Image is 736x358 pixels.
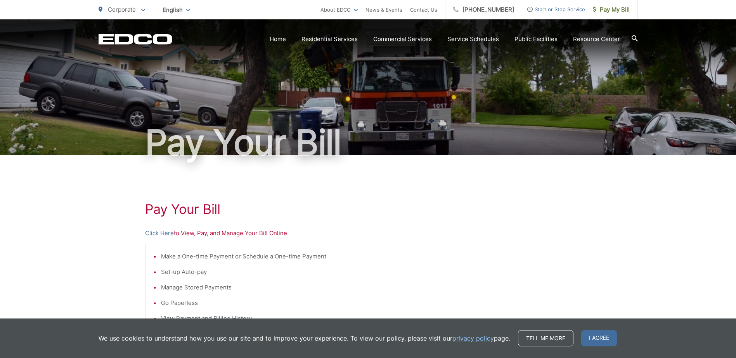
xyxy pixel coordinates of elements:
[518,330,573,346] a: Tell me more
[452,334,494,343] a: privacy policy
[573,34,620,44] a: Resource Center
[320,5,358,14] a: About EDCO
[270,34,286,44] a: Home
[447,34,499,44] a: Service Schedules
[161,283,583,292] li: Manage Stored Payments
[99,123,638,162] h1: Pay Your Bill
[161,267,583,277] li: Set-up Auto-pay
[145,229,174,238] a: Click Here
[581,330,617,346] span: I agree
[373,34,432,44] a: Commercial Services
[161,252,583,261] li: Make a One-time Payment or Schedule a One-time Payment
[593,5,630,14] span: Pay My Bill
[161,314,583,323] li: View Payment and Billing History
[99,334,510,343] p: We use cookies to understand how you use our site and to improve your experience. To view our pol...
[161,298,583,308] li: Go Paperless
[410,5,437,14] a: Contact Us
[157,3,196,17] span: English
[514,34,558,44] a: Public Facilities
[145,229,591,238] p: to View, Pay, and Manage Your Bill Online
[99,34,172,45] a: EDCD logo. Return to the homepage.
[301,34,358,44] a: Residential Services
[108,6,136,13] span: Corporate
[365,5,402,14] a: News & Events
[145,201,591,217] h1: Pay Your Bill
